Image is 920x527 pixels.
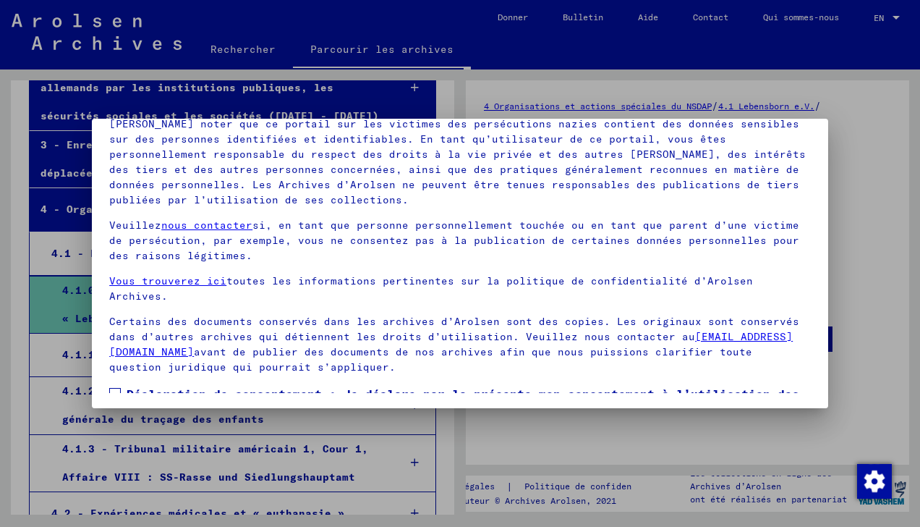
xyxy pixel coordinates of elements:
p: Veuillez si, en tant que personne personnellement touchée ou en tant que parent d’une victime de ... [109,218,811,263]
font: Déclaration de consentement : Je déclare par la présente mon consentement à l’utilisation des don... [127,387,799,453]
a: nous contacter [161,219,252,232]
img: Modifier le consentement [857,464,892,499]
p: toutes les informations pertinentes sur la politique de confidentialité d’Arolsen Archives. [109,274,811,304]
p: [PERSON_NAME] noter que ce portail sur les victimes des persécutions nazies contient des données ... [109,117,811,208]
div: Modifier le consentement [856,463,891,498]
a: [EMAIL_ADDRESS][DOMAIN_NAME] [109,330,793,358]
a: Vous trouverez ici [109,274,226,287]
p: Certains des documents conservés dans les archives d’Arolsen sont des copies. Les originaux sont ... [109,314,811,375]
